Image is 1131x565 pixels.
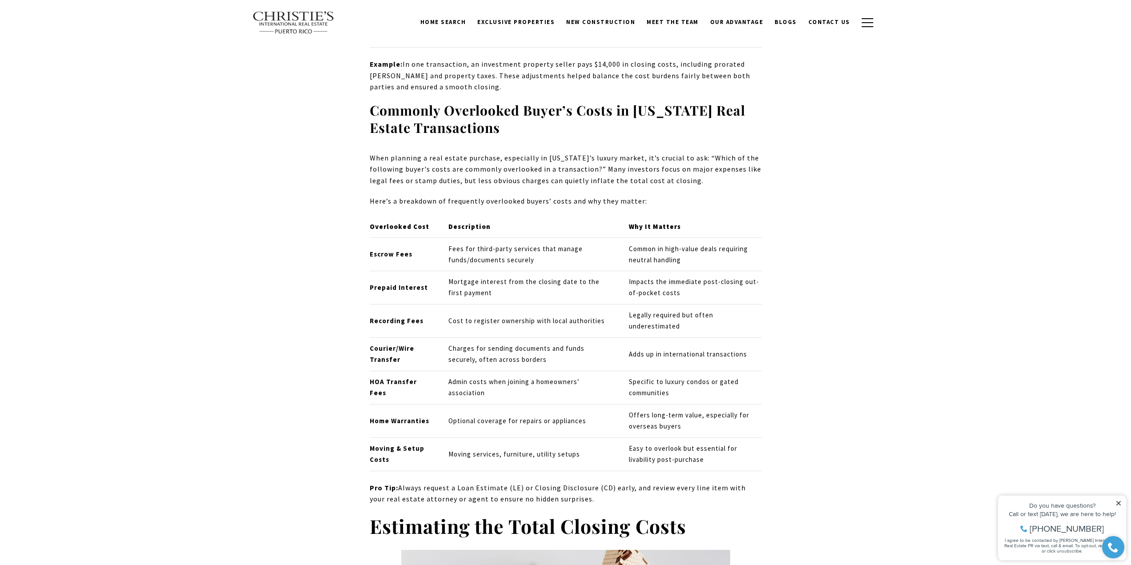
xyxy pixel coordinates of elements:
[370,513,686,539] strong: Estimating the Total Closing Costs
[448,222,491,231] strong: Description
[441,337,621,371] td: Charges for sending documents and funds securely, often across borders
[370,101,745,136] strong: Commonly Overlooked Buyer’s Costs in [US_STATE] Real Estate Transactions
[370,60,403,68] strong: Example:
[370,483,398,492] strong: Pro Tip:
[441,437,621,471] td: Moving services, furniture, utility setups
[769,14,803,31] a: Blogs
[477,18,555,26] span: Exclusive Properties
[441,404,621,437] td: Optional coverage for repairs or appliances
[710,18,763,26] span: Our Advantage
[415,14,472,31] a: Home Search
[370,317,424,325] strong: Recording Fees
[704,14,769,31] a: Our Advantage
[621,271,761,304] td: Impacts the immediate post-closing out-of-pocket costs
[9,28,128,35] div: Call or text [DATE], we are here to help!
[629,222,681,231] strong: Why It Matters
[370,283,428,292] strong: Prepaid Interest
[441,371,621,404] td: Admin costs when joining a homeowners’ association
[560,14,641,31] a: New Construction
[370,417,429,425] strong: Home Warranties
[621,304,761,337] td: Legally required but often underestimated
[370,59,762,93] p: In one transaction, an investment property seller pays $14,000 in closing costs, including prorat...
[441,271,621,304] td: Mortgage interest from the closing date to the first payment
[441,304,621,337] td: Cost to register ownership with local authorities
[808,18,850,26] span: Contact Us
[36,42,111,51] span: [PHONE_NUMBER]
[621,437,761,471] td: Easy to overlook but essential for livability post-purchase
[775,18,797,26] span: Blogs
[252,11,335,34] img: Christie's International Real Estate text transparent background
[370,152,762,187] p: When planning a real estate purchase, especially in [US_STATE]’s luxury market, it’s crucial to a...
[370,250,412,258] strong: Escrow Fees
[472,14,560,31] a: Exclusive Properties
[370,444,424,464] strong: Moving & Setup Costs
[803,14,856,31] a: Contact Us
[370,222,429,231] strong: Overlooked Cost
[566,18,635,26] span: New Construction
[9,20,128,26] div: Do you have questions?
[621,238,761,271] td: Common in high-value deals requiring neutral handling
[441,238,621,271] td: Fees for third-party services that manage funds/documents securely
[856,10,879,36] button: button
[370,482,762,505] p: Always request a Loan Estimate (LE) or Closing Disclosure (CD) early, and review every line item ...
[370,377,417,397] strong: HOA Transfer Fees
[621,371,761,404] td: Specific to luxury condos or gated communities
[621,404,761,437] td: Offers long-term value, especially for overseas buyers
[621,337,761,371] td: Adds up in international transactions
[370,196,762,207] p: Here’s a breakdown of frequently overlooked buyers’ costs and why they matter:
[641,14,704,31] a: Meet the Team
[370,344,414,364] strong: Courier/Wire Transfer
[11,55,127,72] span: I agree to be contacted by [PERSON_NAME] International Real Estate PR via text, call & email. To ...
